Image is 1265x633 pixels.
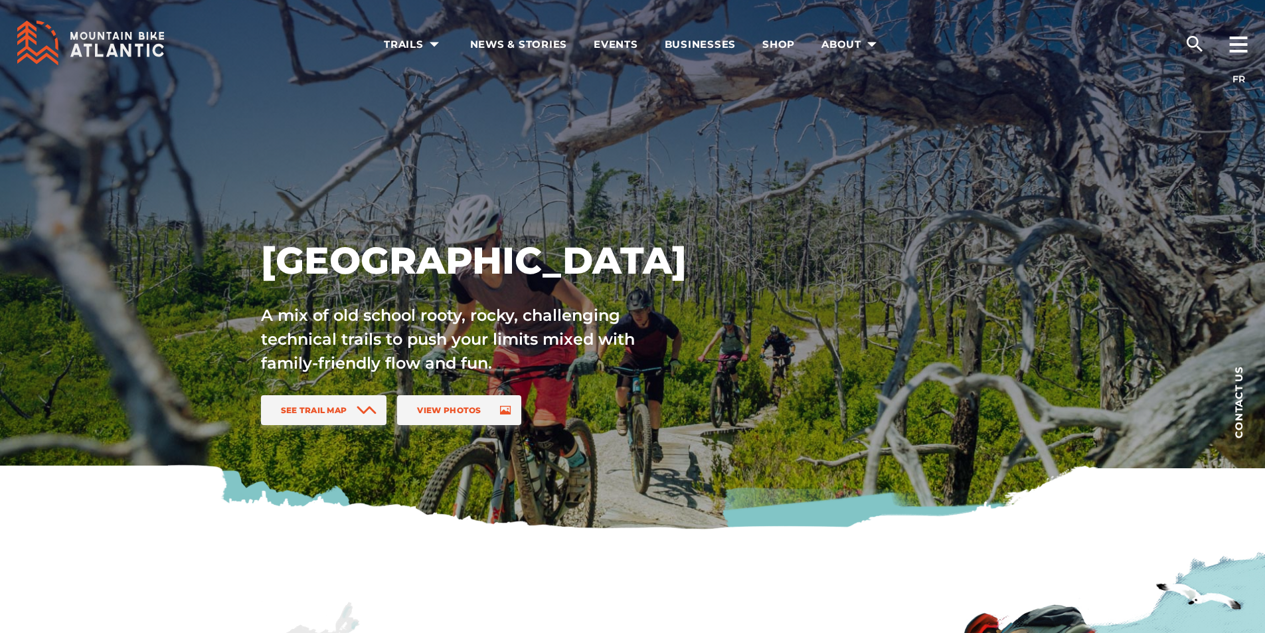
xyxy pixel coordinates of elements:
[1184,33,1205,54] ion-icon: search
[397,395,521,425] a: View Photos
[762,38,795,51] span: Shop
[821,38,881,51] span: About
[425,35,444,54] ion-icon: arrow dropdown
[665,38,736,51] span: Businesses
[384,38,444,51] span: Trails
[1212,345,1265,458] a: Contact us
[261,395,387,425] a: See Trail Map
[1232,73,1245,85] a: FR
[261,304,665,375] p: A mix of old school rooty, rocky, challenging technical trails to push your limits mixed with fam...
[863,35,881,54] ion-icon: arrow dropdown
[281,405,347,415] span: See Trail Map
[417,405,481,415] span: View Photos
[1234,366,1244,438] span: Contact us
[470,38,568,51] span: News & Stories
[261,237,752,284] h1: [GEOGRAPHIC_DATA]
[594,38,638,51] span: Events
